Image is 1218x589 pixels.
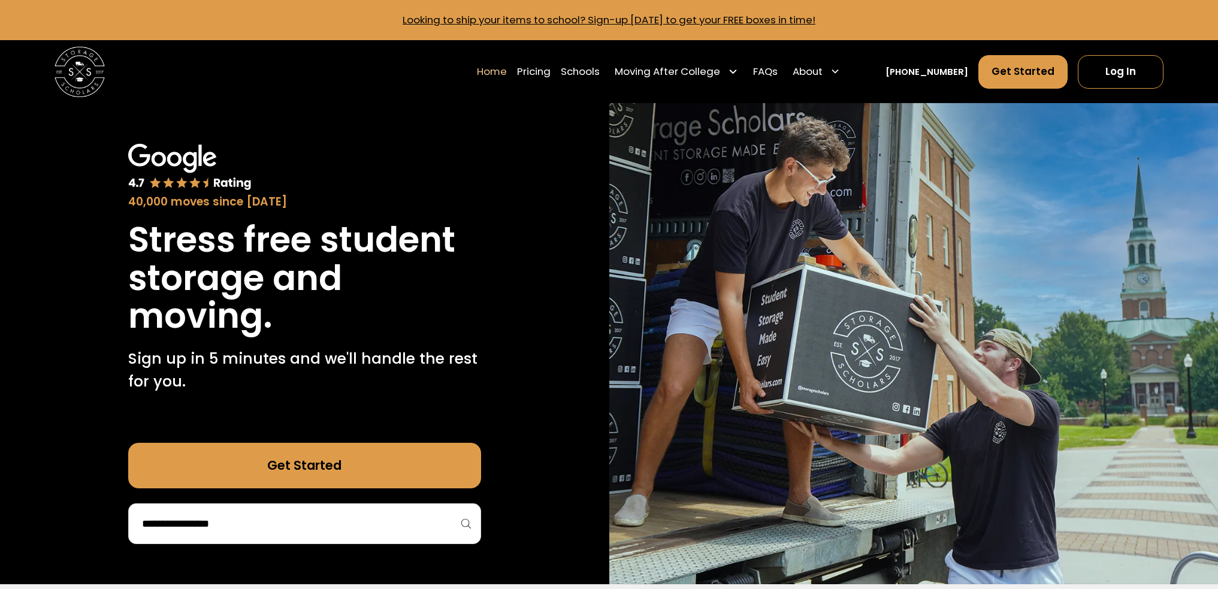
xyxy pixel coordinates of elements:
h1: Stress free student storage and moving. [128,221,481,335]
a: Looking to ship your items to school? Sign-up [DATE] to get your FREE boxes in time! [403,13,815,27]
a: Home [477,54,507,89]
p: Sign up in 5 minutes and we'll handle the rest for you. [128,348,481,393]
img: Google 4.7 star rating [128,144,252,191]
div: About [793,64,823,79]
a: Get Started [978,55,1068,89]
div: Moving After College [615,64,720,79]
div: Moving After College [610,54,743,89]
a: FAQs [753,54,778,89]
a: Get Started [128,443,481,488]
a: Log In [1078,55,1163,89]
div: 40,000 moves since [DATE] [128,194,481,210]
img: Storage Scholars main logo [55,47,105,97]
a: home [55,47,105,97]
a: Schools [561,54,600,89]
a: [PHONE_NUMBER] [885,65,968,78]
div: About [788,54,845,89]
a: Pricing [517,54,551,89]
